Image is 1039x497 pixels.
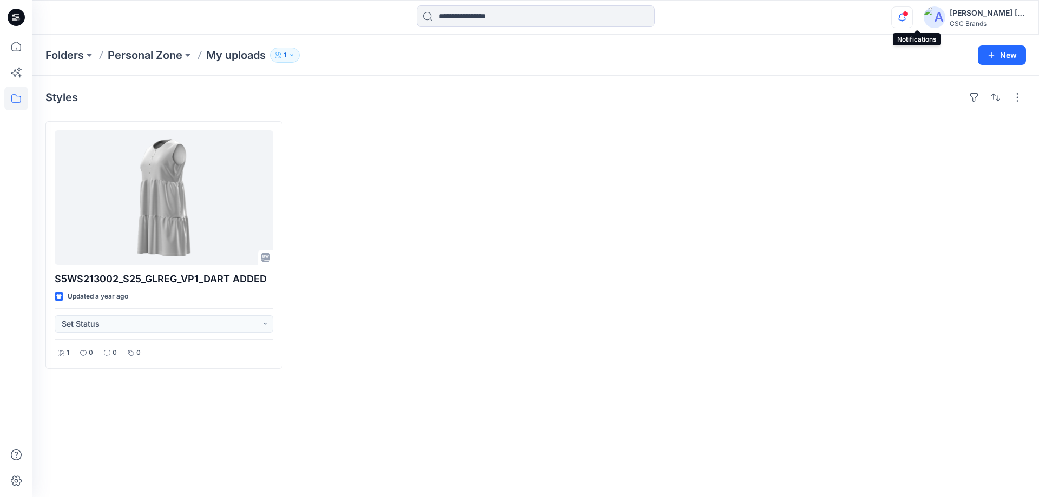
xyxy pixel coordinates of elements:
[950,19,1025,28] div: CSC Brands
[55,130,273,265] a: S5WS213002_S25_GLREG_VP1_DART ADDED
[978,45,1026,65] button: New
[113,347,117,359] p: 0
[89,347,93,359] p: 0
[136,347,141,359] p: 0
[270,48,300,63] button: 1
[45,91,78,104] h4: Styles
[45,48,84,63] a: Folders
[108,48,182,63] a: Personal Zone
[950,6,1025,19] div: [PERSON_NAME] [PERSON_NAME]
[68,291,128,302] p: Updated a year ago
[206,48,266,63] p: My uploads
[67,347,69,359] p: 1
[55,271,273,287] p: S5WS213002_S25_GLREG_VP1_DART ADDED
[284,49,286,61] p: 1
[924,6,945,28] img: avatar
